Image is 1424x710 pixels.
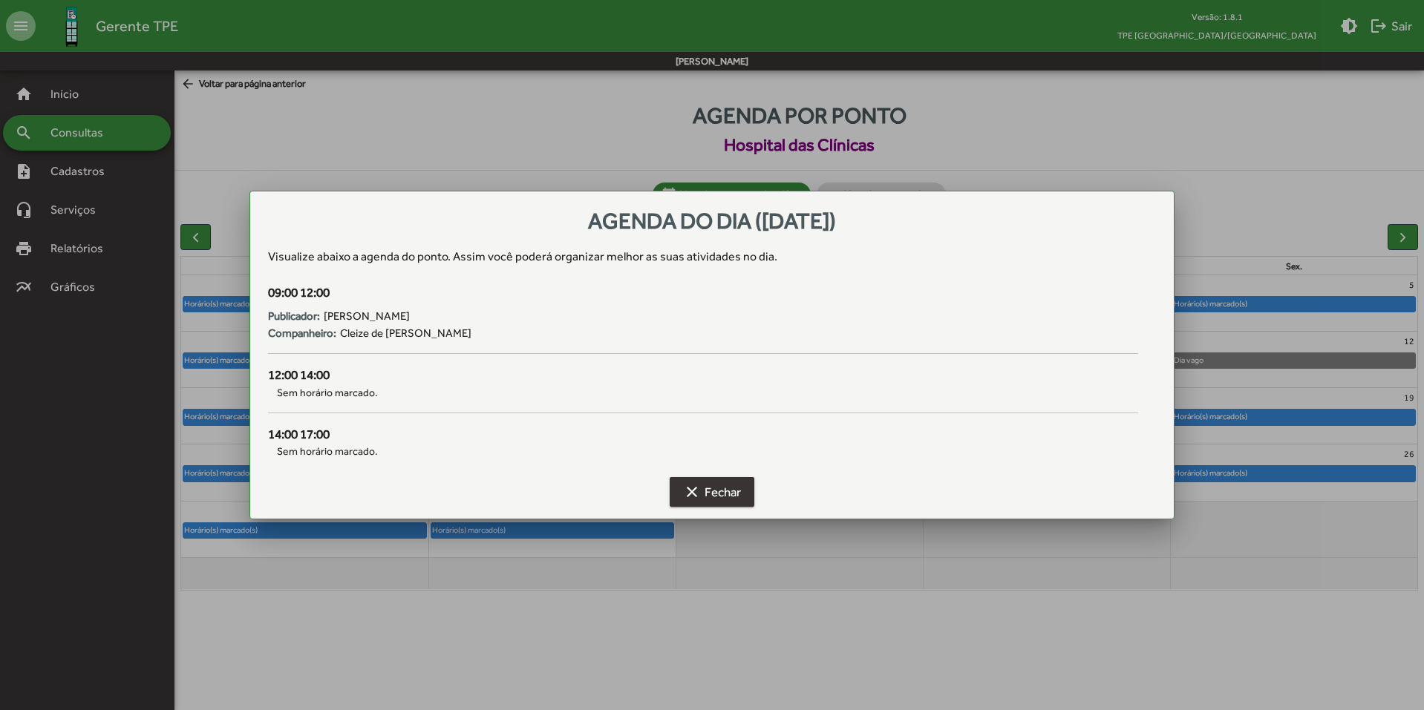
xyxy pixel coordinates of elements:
[268,366,1139,385] div: 12:00 14:00
[268,283,1139,303] div: 09:00 12:00
[324,308,410,325] span: [PERSON_NAME]
[268,308,320,325] strong: Publicador:
[670,477,754,507] button: Fechar
[588,208,836,234] span: Agenda do dia ([DATE])
[268,325,336,342] strong: Companheiro:
[340,325,471,342] span: Cleize de [PERSON_NAME]
[683,479,741,505] span: Fechar
[268,444,1139,459] span: Sem horário marcado.
[268,248,1157,266] div: Visualize abaixo a agenda do ponto . Assim você poderá organizar melhor as suas atividades no dia.
[268,425,1139,444] div: 14:00 17:00
[268,385,1139,401] span: Sem horário marcado.
[683,483,701,501] mat-icon: clear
